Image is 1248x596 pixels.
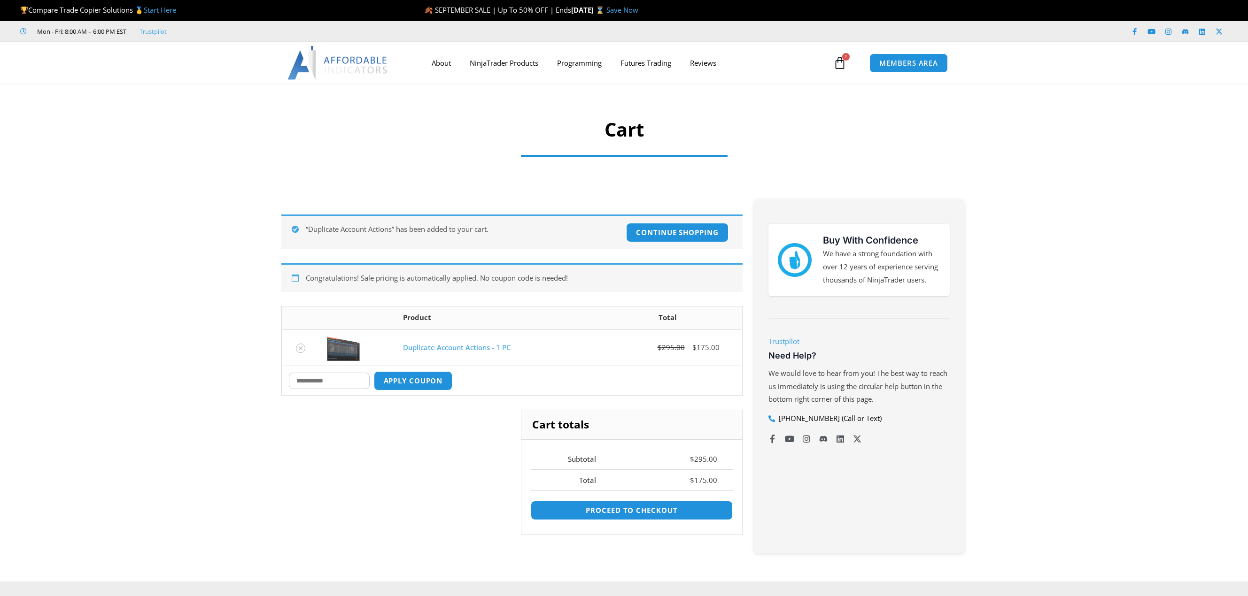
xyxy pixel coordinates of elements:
[548,52,611,74] a: Programming
[327,335,360,361] img: Screenshot 2024-08-26 15414455555 | Affordable Indicators – NinjaTrader
[424,5,571,15] span: 🍂 SEPTEMBER SALE | Up To 50% OFF | Ends
[626,223,728,242] a: Continue shopping
[403,343,511,352] a: Duplicate Account Actions - 1 PC
[823,233,940,247] h3: Buy With Confidence
[768,350,950,361] h3: Need Help?
[21,7,28,14] img: 🏆
[606,5,638,15] a: Save Now
[144,5,176,15] a: Start Here
[460,52,548,74] a: NinjaTrader Products
[422,52,831,74] nav: Menu
[692,343,697,352] span: $
[296,344,305,353] a: Remove Duplicate Account Actions - 1 PC from cart
[692,343,720,352] bdi: 175.00
[374,371,453,390] button: Apply coupon
[281,263,743,292] div: Congratulations! Sale pricing is automatically applied. No coupon code is needed!
[658,343,685,352] bdi: 295.00
[768,336,799,346] a: Trustpilot
[681,52,726,74] a: Reviews
[690,475,694,485] span: $
[776,412,882,425] span: [PHONE_NUMBER] (Call or Text)
[611,52,681,74] a: Futures Trading
[842,53,850,61] span: 1
[521,410,742,439] h2: Cart totals
[690,475,717,485] bdi: 175.00
[512,116,737,143] h1: Cart
[571,5,606,15] strong: [DATE] ⌛
[819,49,860,76] a: 1
[531,469,612,490] th: Total
[531,501,732,520] a: Proceed to checkout
[768,368,947,404] span: We would love to hear from you! The best way to reach us immediately is using the circular help b...
[531,449,612,470] th: Subtotal
[396,306,593,329] th: Product
[690,454,694,464] span: $
[287,46,388,80] img: LogoAI | Affordable Indicators – NinjaTrader
[140,26,167,37] a: Trustpilot
[823,247,940,287] p: We have a strong foundation with over 12 years of experience serving thousands of NinjaTrader users.
[281,214,743,249] div: “Duplicate Account Actions” has been added to your cart.
[869,53,948,73] a: MEMBERS AREA
[593,306,742,329] th: Total
[778,243,812,277] img: mark thumbs good 43913 | Affordable Indicators – NinjaTrader
[690,454,717,464] bdi: 295.00
[20,5,176,15] span: Compare Trade Copier Solutions 🥇
[35,26,126,37] span: Mon - Fri: 8:00 AM – 6:00 PM EST
[422,52,460,74] a: About
[879,60,938,67] span: MEMBERS AREA
[658,343,662,352] span: $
